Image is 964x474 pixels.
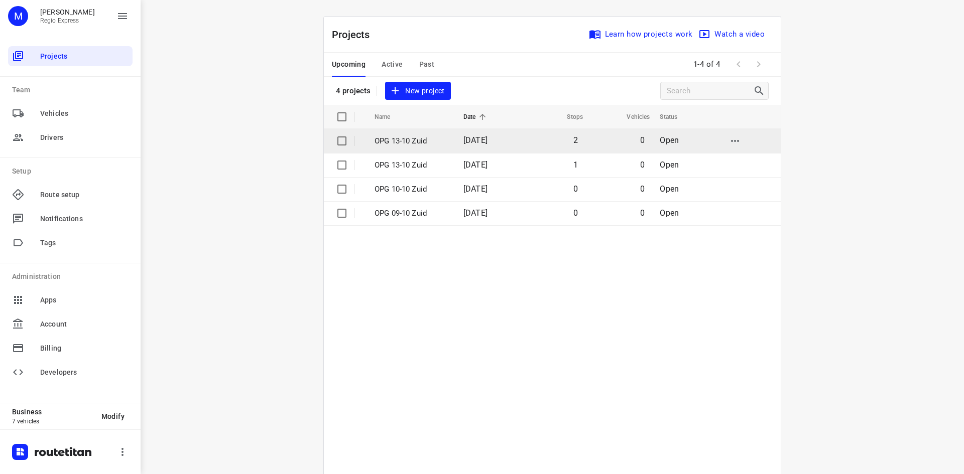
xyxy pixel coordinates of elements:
span: [DATE] [463,160,488,170]
span: Stops [554,111,583,123]
span: New project [391,85,444,97]
p: Projects [332,27,378,42]
input: Search projects [667,83,753,99]
span: Developers [40,367,129,378]
span: [DATE] [463,184,488,194]
span: 0 [640,184,645,194]
span: 0 [640,160,645,170]
div: Tags [8,233,133,253]
span: 0 [573,208,578,218]
p: Setup [12,166,133,177]
span: Open [660,135,679,145]
span: [DATE] [463,135,488,145]
span: Name [375,111,404,123]
span: Status [660,111,690,123]
span: 0 [640,135,645,145]
p: 4 projects [336,86,371,95]
p: Team [12,85,133,95]
p: OPG 09-10 Zuid [375,208,448,219]
span: Modify [101,412,125,420]
div: M [8,6,28,26]
div: Drivers [8,127,133,147]
div: Apps [8,290,133,310]
span: Past [419,58,435,71]
span: Tags [40,238,129,248]
span: Projects [40,51,129,62]
span: Notifications [40,214,129,224]
span: [DATE] [463,208,488,218]
span: Open [660,208,679,218]
p: Administration [12,271,133,282]
span: Vehicles [614,111,650,123]
span: Active [382,58,403,71]
span: Route setup [40,190,129,200]
p: Max Bisseling [40,8,95,16]
p: Business [12,408,93,416]
span: Previous Page [729,54,749,74]
button: Modify [93,407,133,425]
p: OPG 13-10 Zuid [375,160,448,171]
div: Search [753,85,768,97]
div: Billing [8,338,133,358]
p: OPG 10-10 Zuid [375,184,448,195]
span: Drivers [40,132,129,143]
button: New project [385,82,450,100]
div: Projects [8,46,133,66]
span: 1 [573,160,578,170]
span: Open [660,184,679,194]
span: Account [40,319,129,330]
span: Open [660,160,679,170]
span: 1-4 of 4 [689,54,725,75]
span: 2 [573,135,578,145]
span: Billing [40,343,129,354]
span: Vehicles [40,108,129,119]
p: 7 vehicles [12,418,93,425]
p: OPG 13-10 Zuid [375,135,448,147]
span: 0 [573,184,578,194]
div: Developers [8,362,133,382]
div: Notifications [8,209,133,229]
div: Vehicles [8,103,133,123]
span: Upcoming [332,58,366,71]
div: Route setup [8,185,133,205]
p: Regio Express [40,17,95,24]
span: 0 [640,208,645,218]
div: Account [8,314,133,334]
span: Apps [40,295,129,305]
span: Date [463,111,489,123]
span: Next Page [749,54,769,74]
